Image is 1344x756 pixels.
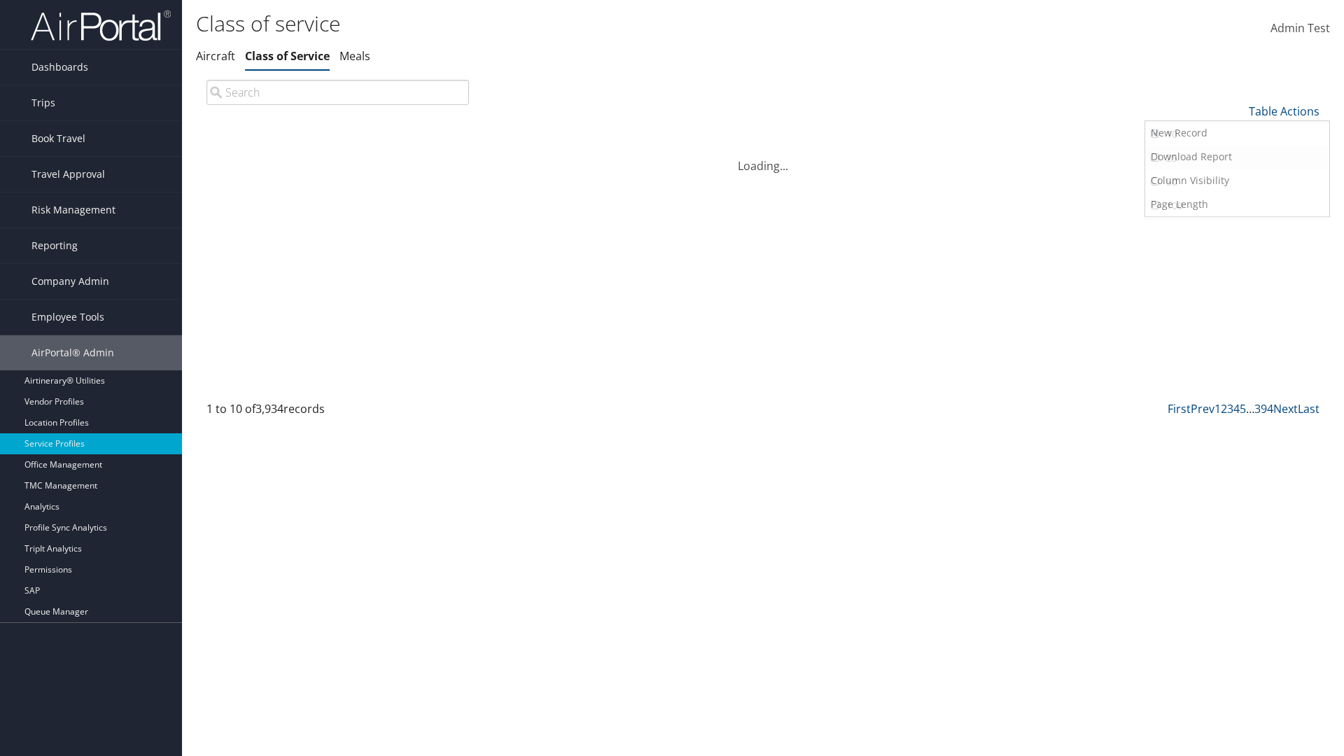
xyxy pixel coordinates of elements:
span: Reporting [31,228,78,263]
img: airportal-logo.png [31,9,171,42]
span: Dashboards [31,50,88,85]
a: 50 [1145,170,1329,194]
span: Employee Tools [31,300,104,335]
a: 100 [1145,194,1329,218]
a: New Record [1145,121,1329,145]
span: Company Admin [31,264,109,299]
span: Risk Management [31,192,115,227]
span: Travel Approval [31,157,105,192]
span: Book Travel [31,121,85,156]
a: 10 [1145,122,1329,146]
a: 25 [1145,146,1329,170]
span: Trips [31,85,55,120]
span: AirPortal® Admin [31,335,114,370]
